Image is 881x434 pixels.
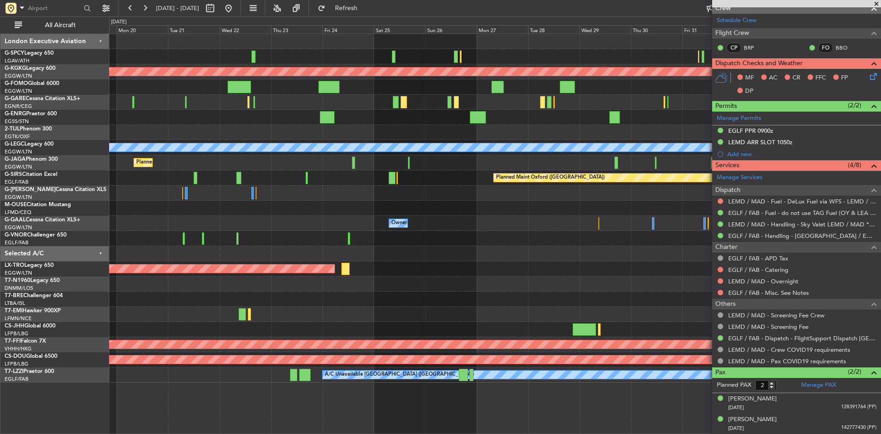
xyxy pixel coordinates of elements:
[726,43,742,53] div: CP
[715,299,736,310] span: Others
[728,395,777,404] div: [PERSON_NAME]
[715,242,737,253] span: Charter
[5,263,54,268] a: LX-TROLegacy 650
[836,44,856,52] a: BBO
[792,73,800,83] span: CR
[5,202,71,208] a: M-OUSECitation Mustang
[528,25,580,34] div: Tue 28
[5,239,28,246] a: EGLF/FAB
[580,25,631,34] div: Wed 29
[5,81,28,86] span: G-FOMO
[728,289,809,297] a: EGLF / FAB - Misc. See Notes
[313,1,368,16] button: Refresh
[5,263,24,268] span: LX-TRO
[717,16,757,25] a: Schedule Crew
[5,96,80,101] a: G-GARECessna Citation XLS+
[156,4,199,12] span: [DATE] - [DATE]
[717,173,763,182] a: Manage Services
[5,88,32,95] a: EGGW/LTN
[5,293,23,299] span: T7-BRE
[220,25,271,34] div: Wed 22
[5,338,21,344] span: T7-FFI
[5,141,24,147] span: G-LEGC
[728,425,744,432] span: [DATE]
[5,300,25,307] a: LTBA/ISL
[28,1,81,15] input: Airport
[374,25,425,34] div: Sat 25
[717,114,761,123] a: Manage Permits
[5,308,22,314] span: T7-EMI
[841,424,876,432] span: 142777430 (PP)
[5,187,56,192] span: G-[PERSON_NAME]
[5,278,60,283] a: T7-N1960Legacy 650
[728,323,809,331] a: LEMD / MAD - Screening Fee
[5,126,52,132] a: 2-TIJLPhenom 300
[5,315,32,322] a: LFMN/NCE
[801,381,836,390] a: Manage PAX
[327,5,366,11] span: Refresh
[728,209,876,217] a: EGLF / FAB - Fuel - do not use TAG Fuel (OY & LEA only) EGLF / FAB
[5,293,63,299] a: T7-BREChallenger 604
[728,357,846,365] a: LEMD / MAD - Pax COVID19 requirements
[682,25,734,34] div: Fri 31
[5,133,30,140] a: EGTK/OXF
[5,157,58,162] a: G-JAGAPhenom 300
[5,278,30,283] span: T7-N1960
[425,25,477,34] div: Sun 26
[728,334,876,342] a: EGLF / FAB - Dispatch - FlightSupport Dispatch [GEOGRAPHIC_DATA]
[5,369,23,374] span: T7-LZZI
[5,148,32,155] a: EGGW/LTN
[728,404,744,411] span: [DATE]
[5,66,56,71] a: G-KGKGLegacy 600
[5,111,26,117] span: G-ENRG
[5,96,26,101] span: G-GARE
[5,51,24,56] span: G-SPCY
[5,163,32,170] a: EGGW/LTN
[5,179,28,186] a: EGLF/FAB
[815,73,826,83] span: FFC
[728,232,876,240] a: EGLF / FAB - Handling - [GEOGRAPHIC_DATA] / EGLF / FAB
[728,138,792,146] div: LEMD ARR SLOT 1050z
[728,346,850,354] a: LEMD / MAD - Crew COVID19 requirements
[391,216,407,230] div: Owner
[5,224,32,231] a: EGGW/LTN
[5,111,57,117] a: G-ENRGPraetor 600
[496,171,605,185] div: Planned Maint Oxford ([GEOGRAPHIC_DATA])
[5,345,32,352] a: VHHH/HKG
[728,415,777,424] div: [PERSON_NAME]
[848,160,861,170] span: (4/8)
[477,25,528,34] div: Mon 27
[715,101,737,112] span: Permits
[111,18,127,26] div: [DATE]
[728,311,825,319] a: LEMD / MAD - Screening Fee Crew
[5,187,106,192] a: G-[PERSON_NAME]Cessna Citation XLS
[5,157,26,162] span: G-JAGA
[117,25,168,34] div: Mon 20
[271,25,323,34] div: Thu 23
[5,232,27,238] span: G-VNOR
[5,172,22,177] span: G-SIRS
[5,217,26,223] span: G-GAAL
[5,202,27,208] span: M-OUSE
[715,160,739,171] span: Services
[5,103,32,110] a: EGNR/CEG
[717,381,751,390] label: Planned PAX
[727,150,876,158] div: Add new
[24,22,97,28] span: All Aircraft
[769,73,777,83] span: AC
[728,127,773,135] div: EGLF PPR 0900z
[728,266,788,274] a: EGLF / FAB - Catering
[5,81,59,86] a: G-FOMOGlobal 6000
[5,270,32,276] a: EGGW/LTN
[5,209,31,216] a: LFMD/CEQ
[728,220,876,228] a: LEMD / MAD - Handling - Sky Valet LEMD / MAD **MY HANDLING**
[818,43,833,53] div: FO
[5,172,57,177] a: G-SIRSCitation Excel
[744,44,764,52] a: BRP
[5,217,80,223] a: G-GAALCessna Citation XLS+
[715,58,803,69] span: Dispatch Checks and Weather
[5,354,57,359] a: CS-DOUGlobal 6500
[5,308,61,314] a: T7-EMIHawker 900XP
[728,254,788,262] a: EGLF / FAB - APD Tax
[5,369,54,374] a: T7-LZZIPraetor 600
